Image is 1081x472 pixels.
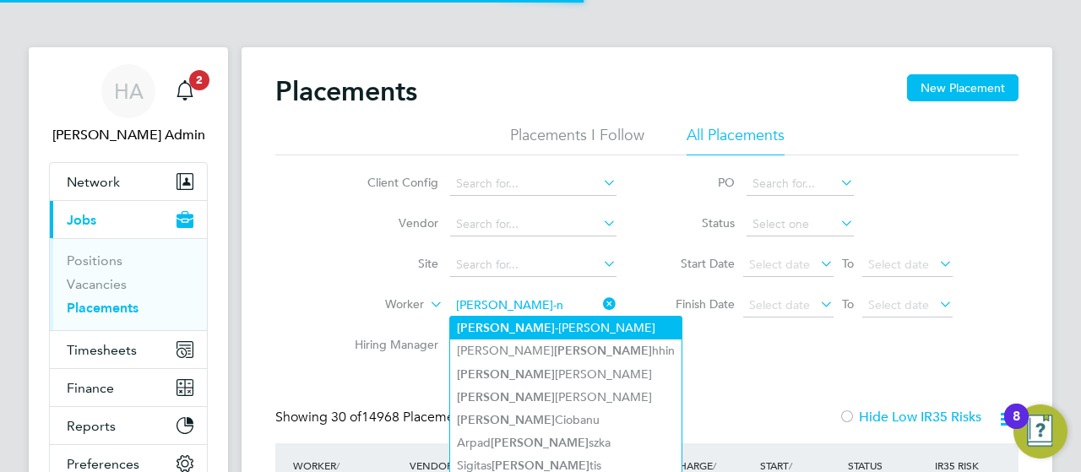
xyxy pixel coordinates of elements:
a: Vacancies [67,276,127,292]
span: Preferences [67,456,139,472]
label: Start Date [659,256,735,271]
label: Vendor [341,215,438,231]
button: Network [50,163,207,200]
span: Reports [67,418,116,434]
label: Worker [327,296,424,313]
b: [PERSON_NAME] [457,321,555,335]
span: To [837,293,859,315]
span: Jobs [67,212,96,228]
span: Select date [868,297,929,312]
button: Jobs [50,201,207,238]
div: Showing [275,409,475,426]
a: Placements [67,300,139,316]
li: -[PERSON_NAME] [450,317,682,339]
button: New Placement [907,74,1019,101]
span: 14968 Placements [331,409,472,426]
span: Select date [868,257,929,272]
b: [PERSON_NAME] [554,344,652,358]
span: Network [67,174,120,190]
label: Finish Date [659,296,735,312]
label: Status [659,215,735,231]
label: Site [341,256,438,271]
span: Select date [749,297,810,312]
a: 2 [168,64,202,118]
li: Placements I Follow [510,125,644,155]
span: Select date [749,257,810,272]
input: Search for... [450,213,617,236]
button: Open Resource Center, 8 new notifications [1013,404,1067,458]
input: Search for... [450,172,617,196]
li: All Placements [687,125,785,155]
span: Finance [67,380,114,396]
label: Hiring Manager [341,337,438,352]
a: Positions [67,252,122,269]
input: Select one [747,213,854,236]
li: Arpad szka [450,431,682,454]
span: Timesheets [67,342,137,358]
h2: Placements [275,74,417,108]
li: [PERSON_NAME] hhin [450,339,682,362]
span: 30 of [331,409,361,426]
b: [PERSON_NAME] [491,436,589,450]
li: [PERSON_NAME] [450,386,682,409]
li: [PERSON_NAME] [450,363,682,386]
li: Ciobanu [450,409,682,431]
b: [PERSON_NAME] [457,413,555,427]
span: HA [114,80,144,102]
span: To [837,252,859,274]
input: Search for... [747,172,854,196]
input: Search for... [450,294,617,317]
div: 8 [1013,416,1020,438]
label: Client Config [341,175,438,190]
a: HA[PERSON_NAME] Admin [49,64,208,145]
button: Finance [50,369,207,406]
span: Hays Admin [49,125,208,145]
b: [PERSON_NAME] [457,367,555,382]
label: PO [659,175,735,190]
button: Timesheets [50,331,207,368]
b: [PERSON_NAME] [457,390,555,404]
button: Reports [50,407,207,444]
div: Jobs [50,238,207,330]
input: Search for... [450,253,617,277]
label: Hide Low IR35 Risks [839,409,981,426]
span: 2 [189,70,209,90]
